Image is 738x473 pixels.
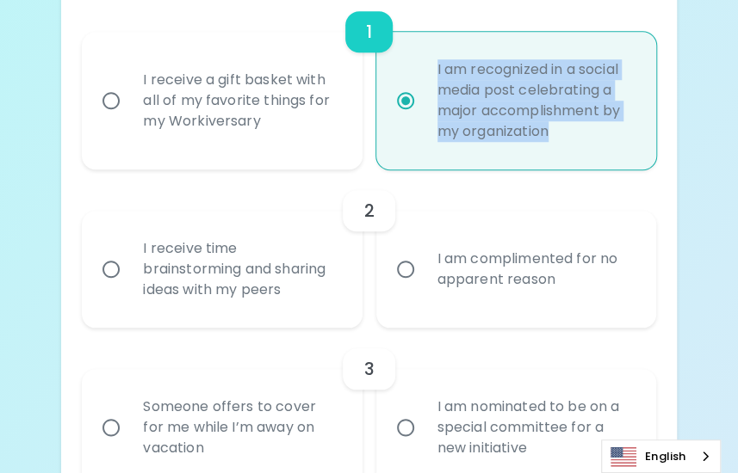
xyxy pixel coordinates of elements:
div: Language [601,439,721,473]
div: I receive time brainstorming and sharing ideas with my peers [129,218,352,321]
div: I am recognized in a social media post celebrating a major accomplishment by my organization [424,39,647,163]
div: I am complimented for no apparent reason [424,228,647,310]
h6: 2 [363,197,374,224]
aside: Language selected: English [601,439,721,473]
div: choice-group-check [82,169,655,328]
h6: 3 [363,355,374,383]
a: English [602,440,720,472]
h6: 1 [366,18,372,46]
div: I receive a gift basket with all of my favorite things for my Workiversary [129,49,352,152]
